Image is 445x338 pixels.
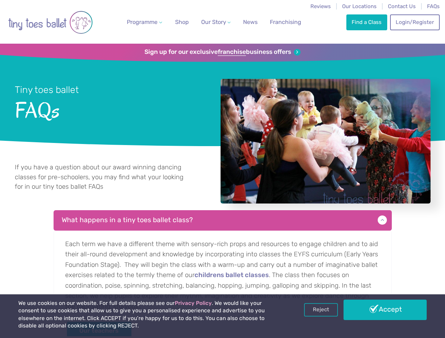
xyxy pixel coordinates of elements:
[8,5,93,40] img: tiny toes ballet
[15,163,190,192] p: If you have a question about our award winning dancing classes for pre-schoolers, you may find wh...
[54,210,392,231] p: What happens in a tiny toes ballet class?
[194,272,269,279] a: childrens ballet classes
[175,300,212,306] a: Privacy Policy
[201,19,226,25] span: Our Story
[144,48,301,56] a: Sign up for our exclusivefranchisebusiness offers
[124,15,165,29] a: Programme
[15,96,202,122] span: FAQs
[388,3,416,10] a: Contact Us
[304,303,338,317] a: Reject
[267,15,304,29] a: Franchising
[218,48,246,56] strong: franchise
[390,14,439,30] a: Login/Register
[240,15,260,29] a: News
[427,3,440,10] a: FAQs
[18,300,284,330] p: We use cookies on our website. For full details please see our . We would like your consent to us...
[344,300,427,320] a: Accept
[127,19,157,25] span: Programme
[54,231,392,337] p: Each term we have a different theme with sensory-rich props and resources to engage children and ...
[15,84,79,95] small: Tiny toes ballet
[198,15,233,29] a: Our Story
[243,19,258,25] span: News
[172,15,192,29] a: Shop
[270,19,301,25] span: Franchising
[175,19,189,25] span: Shop
[342,3,377,10] a: Our Locations
[310,3,331,10] a: Reviews
[346,14,387,30] a: Find a Class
